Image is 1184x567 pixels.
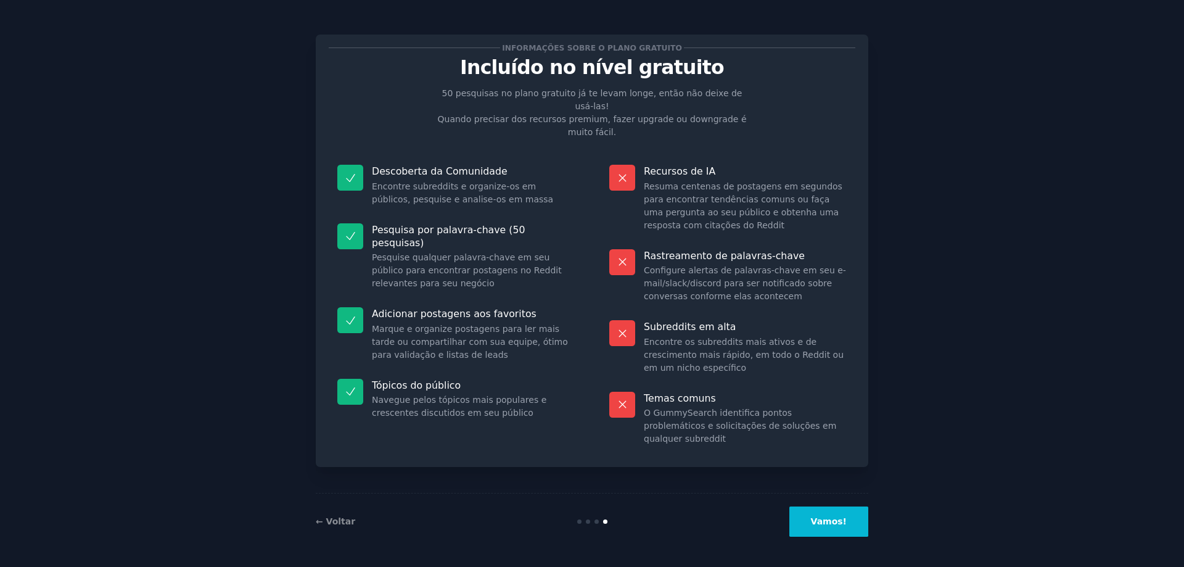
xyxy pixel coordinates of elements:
font: Rastreamento de palavras-chave [644,250,805,262]
font: Adicionar postagens aos favoritos [372,308,536,320]
font: Navegue pelos tópicos mais populares e crescentes discutidos em seu público [372,395,546,418]
font: Recursos de IA [644,165,715,177]
a: ← Voltar [316,516,355,526]
font: Tópicos do público [372,379,461,391]
font: Subreddits em alta [644,321,736,333]
button: Vamos! [789,507,868,537]
font: Pesquisa por palavra-chave (50 pesquisas) [372,224,525,249]
font: Marque e organize postagens para ler mais tarde ou compartilhar com sua equipe, ótimo para valida... [372,324,568,360]
font: Vamos! [811,516,847,526]
font: 50 pesquisas no plano gratuito já te levam longe, então não deixe de usá-las! [442,88,742,111]
font: Encontre os subreddits mais ativos e de crescimento mais rápido, em todo o Reddit ou em um nicho ... [644,337,844,373]
font: Resuma centenas de postagens em segundos para encontrar tendências comuns ou faça uma pergunta ao... [644,181,842,230]
font: Descoberta da Comunidade [372,165,508,177]
font: Quando precisar dos recursos premium, fazer upgrade ou downgrade é muito fácil. [438,114,747,137]
font: O GummySearch identifica pontos problemáticos e solicitações de soluções em qualquer subreddit [644,408,836,444]
font: Informações sobre o plano gratuito [502,44,682,52]
font: Incluído no nível gratuito [460,56,724,78]
font: Pesquise qualquer palavra-chave em seu público para encontrar postagens no Reddit relevantes para... [372,252,562,288]
font: Configure alertas de palavras-chave em seu e-mail/slack/discord para ser notificado sobre convers... [644,265,846,301]
font: Temas comuns [644,392,716,404]
font: Encontre subreddits e organize-os em públicos, pesquise e analise-os em massa [372,181,553,204]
